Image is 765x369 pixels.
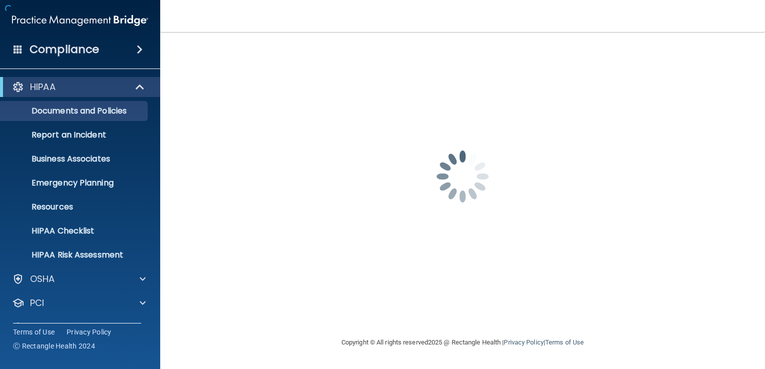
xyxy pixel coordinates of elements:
p: Report an Incident [7,130,143,140]
a: Terms of Use [13,327,55,337]
p: Business Associates [7,154,143,164]
p: OfficeSafe University [30,321,125,333]
a: Terms of Use [545,338,584,346]
p: HIPAA [30,81,56,93]
img: PMB logo [12,10,148,30]
h4: Compliance [30,42,99,56]
p: OSHA [30,273,55,285]
p: PCI [30,297,44,309]
p: HIPAA Checklist [7,226,143,236]
a: OSHA [12,273,146,285]
a: Privacy Policy [504,338,543,346]
p: HIPAA Risk Assessment [7,250,143,260]
img: spinner.e123f6fc.gif [413,126,513,226]
span: Ⓒ Rectangle Health 2024 [13,341,95,351]
a: OfficeSafe University [12,321,146,333]
p: Resources [7,202,143,212]
p: Documents and Policies [7,106,143,116]
div: Copyright © All rights reserved 2025 @ Rectangle Health | | [280,326,645,358]
a: PCI [12,297,146,309]
a: HIPAA [12,81,145,93]
a: Privacy Policy [67,327,112,337]
p: Emergency Planning [7,178,143,188]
